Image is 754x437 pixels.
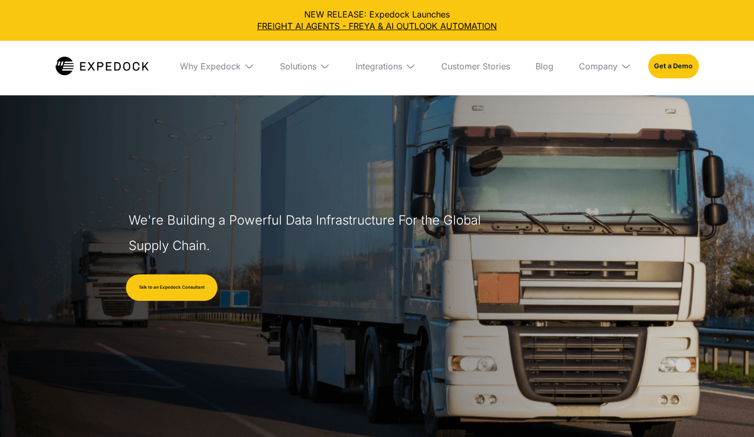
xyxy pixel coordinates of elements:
div: Solutions [271,41,339,92]
a: FREIGHT AI AGENTS - FREYA & AI OUTLOOK AUTOMATION [8,20,746,32]
div: NEW RELEASE: Expedock Launches [8,8,746,32]
div: Why Expedock [180,61,241,72]
h1: We're Building a Powerful Data Infrastructure For the Global Supply Chain. [129,208,486,258]
a: Customer Stories [433,41,519,92]
div: Why Expedock [171,41,263,92]
div: Integrations [356,61,402,72]
a: Blog [527,41,562,92]
div: Integrations [347,41,424,92]
a: Talk to an Expedock Consultant [126,274,217,301]
div: Company [570,41,640,92]
div: Company [579,61,617,72]
div: Solutions [280,61,316,72]
a: Get a Demo [648,54,698,78]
